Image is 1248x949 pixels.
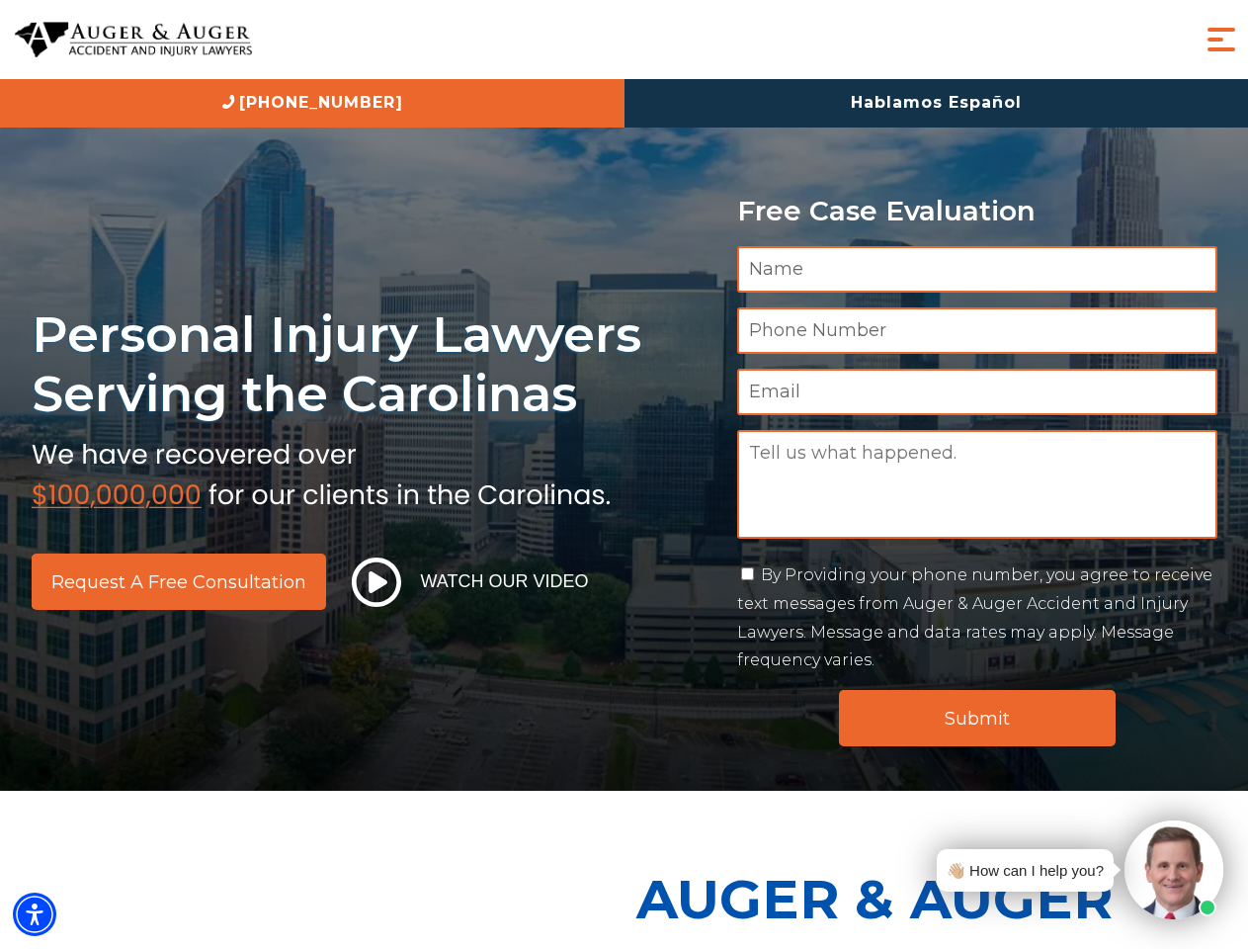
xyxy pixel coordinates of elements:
[737,565,1212,669] label: By Providing your phone number, you agree to receive text messages from Auger & Auger Accident an...
[737,369,1217,415] input: Email
[15,22,252,58] img: Auger & Auger Accident and Injury Lawyers Logo
[32,434,611,509] img: sub text
[839,690,1116,746] input: Submit
[636,850,1237,948] p: Auger & Auger
[32,554,326,610] a: Request a Free Consultation
[947,857,1104,884] div: 👋🏼 How can I help you?
[737,246,1217,293] input: Name
[1202,20,1241,59] button: Menu
[346,557,595,608] button: Watch Our Video
[737,196,1217,226] p: Free Case Evaluation
[737,307,1217,354] input: Phone Number
[1124,820,1223,919] img: Intaker widget Avatar
[32,304,713,424] h1: Personal Injury Lawyers Serving the Carolinas
[51,573,306,591] span: Request a Free Consultation
[13,893,56,936] div: Accessibility Menu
